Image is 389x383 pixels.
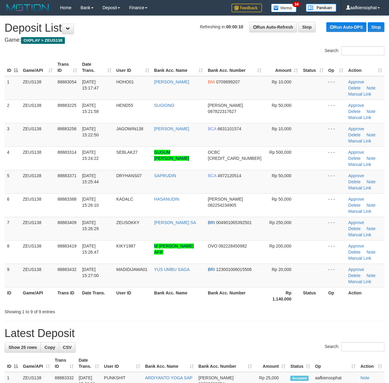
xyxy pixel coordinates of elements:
[5,327,384,339] h1: Latest Deposit
[290,376,309,381] span: Accepted
[52,355,76,372] th: Trans ID: activate to sort column ascending
[114,59,152,76] th: User ID: activate to sort column ascending
[5,37,384,43] h4: Game:
[20,287,55,304] th: Game/API
[346,287,384,304] th: Action
[82,126,99,137] span: [DATE] 15:22:50
[216,267,252,272] span: Copy 123001006015506 to clipboard
[154,173,176,178] a: SAPRUDIN
[348,267,364,272] a: Approve
[269,244,291,248] span: Rp 200,000
[348,109,360,114] a: Delete
[300,287,326,304] th: Status
[272,103,292,108] span: Rp 50,000
[348,220,364,225] a: Approve
[348,203,360,208] a: Delete
[116,173,142,178] span: DRYHANS07
[249,22,297,32] a: Run Auto-Refresh
[5,59,20,76] th: ID: activate to sort column descending
[313,355,358,372] th: Op: activate to sort column ascending
[59,342,76,353] a: CSV
[58,244,76,248] span: 88883419
[366,109,376,114] a: Note
[116,267,147,272] span: MADIDIJAWA01
[348,244,364,248] a: Approve
[326,240,346,264] td: - - -
[55,59,80,76] th: Trans ID: activate to sort column ascending
[326,217,346,240] td: - - -
[366,226,376,231] a: Note
[58,173,76,178] span: 88883371
[58,150,76,155] span: 88883314
[5,264,20,287] td: 9
[41,342,59,353] a: Copy
[366,273,376,278] a: Note
[208,150,220,155] span: OCBC
[208,126,216,131] span: BCA
[5,146,20,170] td: 4
[208,267,215,272] span: BRI
[5,306,157,315] div: Showing 1 to 9 of 9 entries
[208,156,261,161] span: Copy 693817527163 to clipboard
[326,264,346,287] td: - - -
[82,244,99,255] span: [DATE] 15:26:47
[348,226,360,231] a: Delete
[208,173,216,178] span: BCA
[366,179,376,184] a: Note
[216,220,252,225] span: Copy 004901065392501 to clipboard
[348,79,364,84] a: Approve
[82,150,99,161] span: [DATE] 15:24:22
[208,244,217,248] span: OVO
[200,24,243,29] span: Refreshing in:
[348,279,371,284] a: Manual Link
[325,46,384,55] label: Search:
[288,355,313,372] th: Status: activate to sort column ascending
[82,267,99,278] span: [DATE] 15:27:00
[154,197,179,202] a: HASANUDIN
[20,123,55,146] td: ZEUS138
[300,59,326,76] th: Status: activate to sort column ascending
[326,287,346,304] th: Op
[292,2,301,7] span: 34
[348,103,364,108] a: Approve
[208,103,243,108] span: [PERSON_NAME]
[348,273,360,278] a: Delete
[326,193,346,217] td: - - -
[348,115,371,120] a: Manual Link
[154,126,189,131] a: [PERSON_NAME]
[348,179,360,184] a: Delete
[58,79,76,84] span: 88883054
[348,86,360,90] a: Delete
[80,287,114,304] th: Date Trans.
[82,173,99,184] span: [DATE] 15:25:44
[55,287,80,304] th: Trans ID
[5,170,20,193] td: 5
[272,173,292,178] span: Rp 50,000
[5,123,20,146] td: 3
[196,355,255,372] th: Bank Acc. Number: activate to sort column ascending
[58,126,76,131] span: 88883256
[272,126,292,131] span: Rp 10,000
[5,76,20,100] td: 1
[326,76,346,100] td: - - -
[145,375,193,380] a: ARDIYANTO YOGA SAP
[366,132,376,137] a: Note
[199,375,234,380] span: [PERSON_NAME]
[154,103,174,108] a: SUGIONO
[326,146,346,170] td: - - -
[82,79,99,90] span: [DATE] 15:17:47
[264,59,300,76] th: Amount: activate to sort column ascending
[325,342,384,351] label: Search:
[358,355,384,372] th: Action: activate to sort column ascending
[298,22,316,32] a: Stop
[116,220,140,225] span: ZEUSOKKY
[21,37,65,44] span: OXPLAY > ZEUS138
[269,150,291,155] span: Rp 500,000
[348,132,360,137] a: Delete
[326,59,346,76] th: Op: activate to sort column ascending
[80,59,114,76] th: Date Trans.: activate to sort column ascending
[326,22,366,32] a: Run Auto-DPS
[346,59,384,76] th: Action: activate to sort column ascending
[208,197,243,202] span: [PERSON_NAME]
[5,217,20,240] td: 7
